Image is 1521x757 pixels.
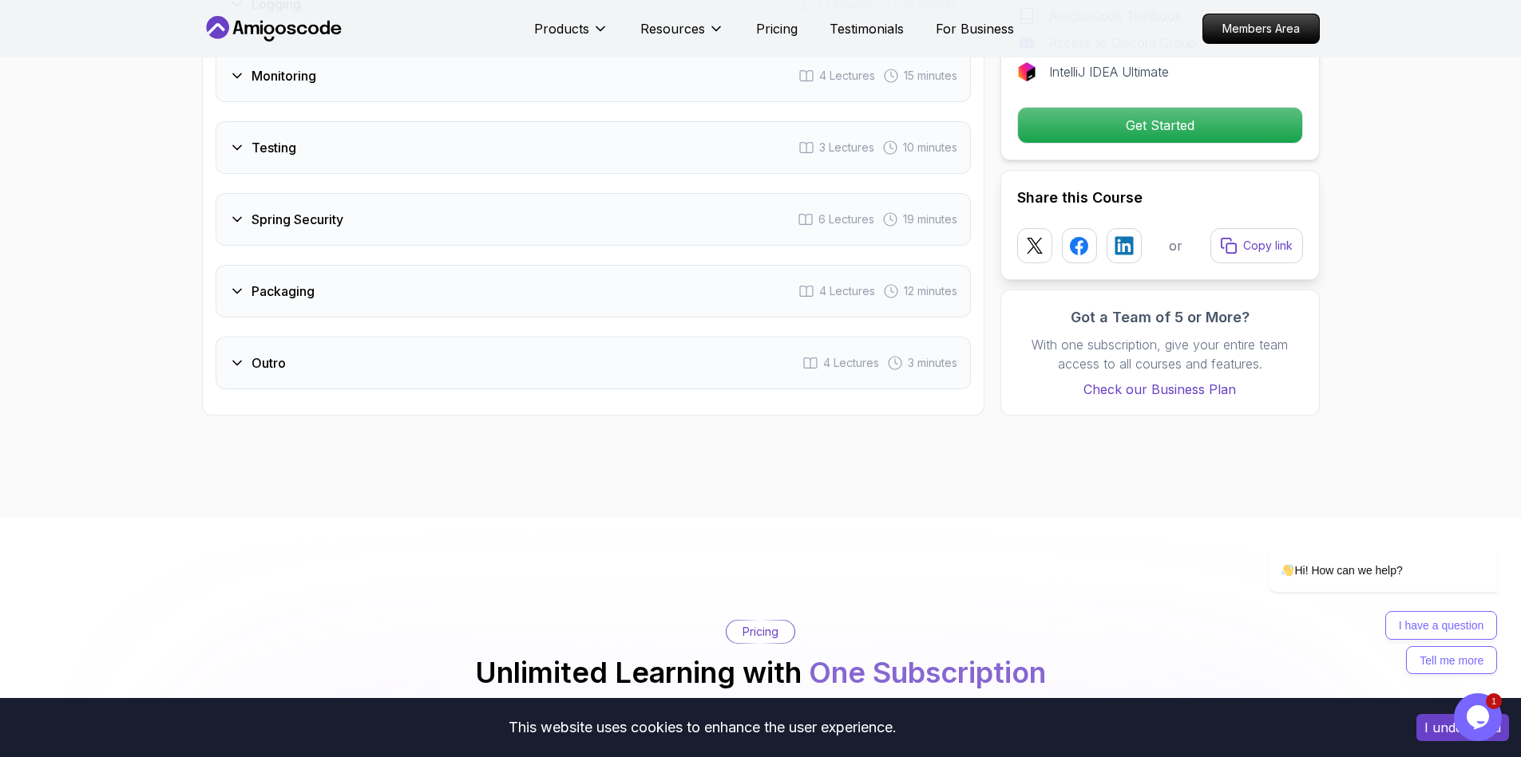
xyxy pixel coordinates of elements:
p: Get Started [1018,108,1302,143]
h3: Outro [252,353,286,373]
span: 4 Lectures [819,68,875,84]
button: Outro4 Lectures 3 minutes [216,337,971,389]
iframe: chat widget [1454,693,1505,741]
button: Accept cookies [1416,714,1509,741]
a: Check our Business Plan [1017,380,1303,399]
button: Testing3 Lectures 10 minutes [216,121,971,174]
h3: Got a Team of 5 or More? [1017,306,1303,329]
p: Pricing [743,624,778,640]
span: 12 minutes [904,283,957,299]
a: Pricing [756,19,798,38]
iframe: chat widget [1218,423,1505,685]
p: Copy link [1243,238,1293,254]
h3: Testing [252,138,296,157]
p: With one subscription, give your entire team access to all courses and features. [1017,335,1303,373]
h3: Spring Security [252,210,343,229]
span: 4 Lectures [819,283,875,299]
button: Resources [640,19,724,51]
button: Get Started [1017,107,1303,144]
span: 10 minutes [903,140,957,156]
p: Resources [640,19,705,38]
p: Members Area [1203,14,1319,43]
a: Testimonials [830,19,904,38]
h3: Packaging [252,282,315,301]
div: This website uses cookies to enhance the user experience. [12,710,1392,745]
span: 15 minutes [904,68,957,84]
img: jetbrains logo [1017,62,1036,81]
button: Spring Security6 Lectures 19 minutes [216,193,971,246]
a: Members Area [1202,14,1320,44]
p: Products [534,19,589,38]
button: Copy link [1210,228,1303,263]
h2: Share this Course [1017,187,1303,209]
p: IntelliJ IDEA Ultimate [1049,62,1169,81]
span: 6 Lectures [818,211,874,227]
span: 4 Lectures [823,355,879,371]
button: Monitoring4 Lectures 15 minutes [216,49,971,102]
span: 3 Lectures [819,140,874,156]
a: For Business [936,19,1014,38]
h3: Monitoring [252,66,316,85]
p: or [1169,236,1182,255]
span: One Subscription [809,655,1046,690]
h2: Unlimited Learning with [475,656,1046,688]
button: Products [534,19,608,51]
button: Packaging4 Lectures 12 minutes [216,265,971,317]
span: 19 minutes [903,211,957,227]
span: 3 minutes [908,355,957,371]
